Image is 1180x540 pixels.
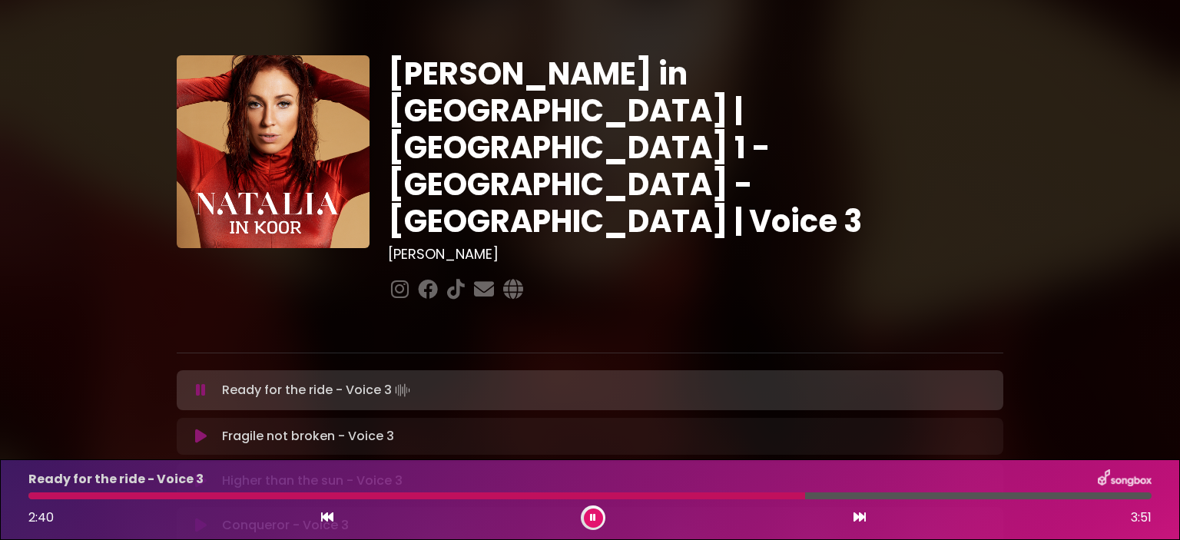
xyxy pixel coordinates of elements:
[28,470,204,489] p: Ready for the ride - Voice 3
[222,379,413,401] p: Ready for the ride - Voice 3
[388,246,1003,263] h3: [PERSON_NAME]
[388,55,1003,240] h1: [PERSON_NAME] in [GEOGRAPHIC_DATA] | [GEOGRAPHIC_DATA] 1 - [GEOGRAPHIC_DATA] - [GEOGRAPHIC_DATA] ...
[28,509,54,526] span: 2:40
[222,427,394,446] p: Fragile not broken - Voice 3
[392,379,413,401] img: waveform4.gif
[177,55,370,248] img: YTVS25JmS9CLUqXqkEhs
[1098,469,1152,489] img: songbox-logo-white.png
[1131,509,1152,527] span: 3:51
